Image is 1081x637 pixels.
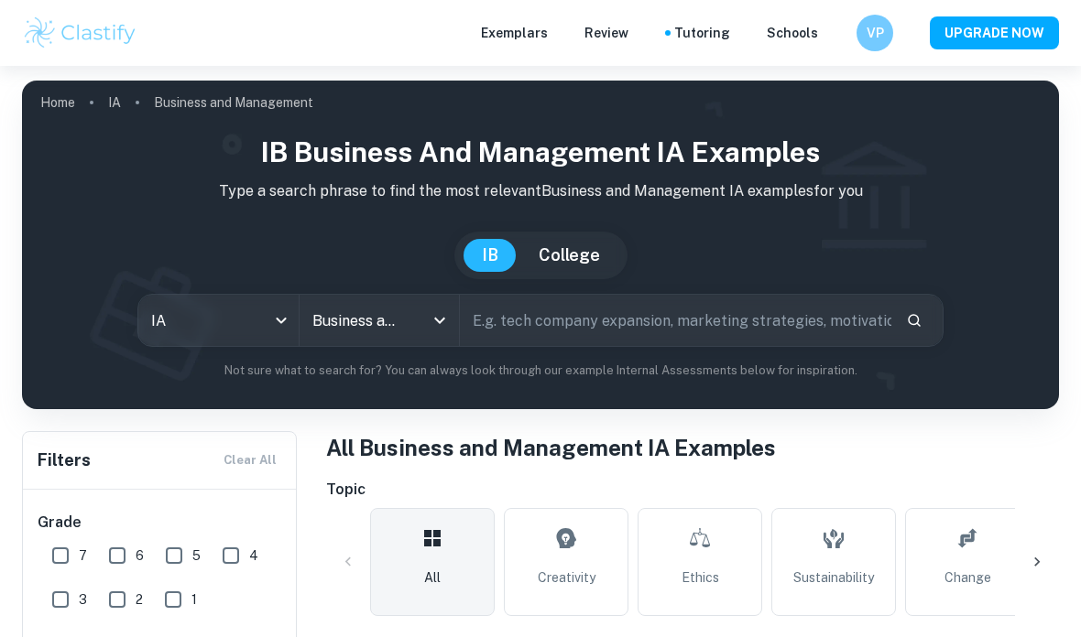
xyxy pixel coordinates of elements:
[40,90,75,115] a: Home
[326,431,1059,464] h1: All Business and Management IA Examples
[136,545,144,566] span: 6
[138,295,299,346] div: IA
[326,479,1059,501] h6: Topic
[899,305,930,336] button: Search
[520,239,618,272] button: College
[427,308,453,333] button: Open
[191,589,197,610] span: 1
[767,23,818,43] a: Schools
[682,567,719,588] span: Ethics
[584,23,628,43] p: Review
[460,295,891,346] input: E.g. tech company expansion, marketing strategies, motivation theories...
[464,239,517,272] button: IB
[37,362,1044,380] p: Not sure what to search for? You can always look through our example Internal Assessments below f...
[424,567,441,588] span: All
[192,545,201,566] span: 5
[22,15,138,51] img: Clastify logo
[945,567,991,588] span: Change
[865,23,886,43] h6: VP
[249,545,258,566] span: 4
[481,23,548,43] p: Exemplars
[833,28,842,38] button: Help and Feedback
[37,180,1044,202] p: Type a search phrase to find the most relevant Business and Management IA examples for you
[22,81,1059,409] img: profile cover
[154,92,313,113] p: Business and Management
[37,132,1044,173] h1: IB Business and Management IA examples
[538,567,595,588] span: Creativity
[930,16,1059,49] button: UPGRADE NOW
[136,589,143,610] span: 2
[79,545,87,566] span: 7
[674,23,730,43] a: Tutoring
[38,448,91,473] h6: Filters
[857,15,893,51] button: VP
[38,512,283,534] h6: Grade
[79,589,87,610] span: 3
[108,90,121,115] a: IA
[793,567,874,588] span: Sustainability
